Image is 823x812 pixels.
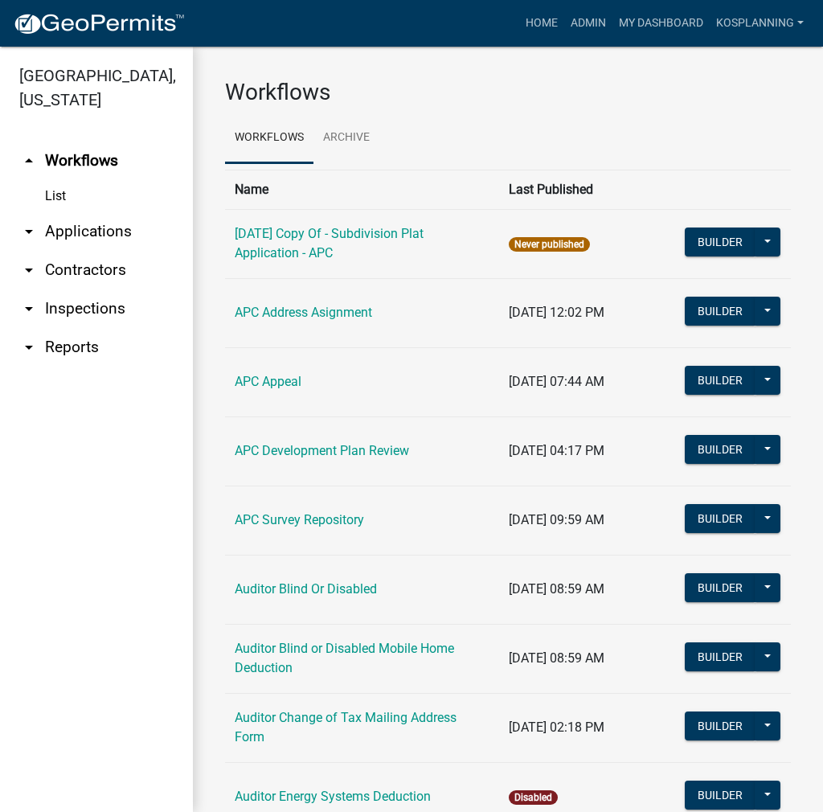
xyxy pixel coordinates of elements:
th: Last Published [499,170,674,209]
a: Auditor Blind or Disabled Mobile Home Deduction [235,641,454,675]
span: [DATE] 08:59 AM [509,650,604,666]
span: Disabled [509,790,558,805]
button: Builder [685,297,755,326]
h3: Workflows [225,79,791,106]
button: Builder [685,573,755,602]
button: Builder [685,435,755,464]
button: Builder [685,642,755,671]
a: [DATE] Copy Of - Subdivision Plat Application - APC [235,226,424,260]
span: [DATE] 12:02 PM [509,305,604,320]
a: APC Appeal [235,374,301,389]
button: Builder [685,228,755,256]
span: Never published [509,237,590,252]
i: arrow_drop_down [19,222,39,241]
button: Builder [685,781,755,810]
a: APC Development Plan Review [235,443,409,458]
a: My Dashboard [612,8,710,39]
a: Home [519,8,564,39]
a: Auditor Blind Or Disabled [235,581,377,597]
i: arrow_drop_down [19,260,39,280]
a: Archive [313,113,379,164]
a: Admin [564,8,612,39]
button: Builder [685,366,755,395]
span: [DATE] 08:59 AM [509,581,604,597]
a: Workflows [225,113,313,164]
th: Name [225,170,499,209]
span: [DATE] 02:18 PM [509,720,604,735]
span: [DATE] 04:17 PM [509,443,604,458]
i: arrow_drop_down [19,299,39,318]
a: Auditor Change of Tax Mailing Address Form [235,710,457,744]
a: APC Address Asignment [235,305,372,320]
a: kosplanning [710,8,810,39]
span: [DATE] 09:59 AM [509,512,604,527]
a: APC Survey Repository [235,512,364,527]
i: arrow_drop_down [19,338,39,357]
a: Auditor Energy Systems Deduction [235,789,431,804]
button: Builder [685,504,755,533]
i: arrow_drop_up [19,151,39,170]
button: Builder [685,712,755,740]
span: [DATE] 07:44 AM [509,374,604,389]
